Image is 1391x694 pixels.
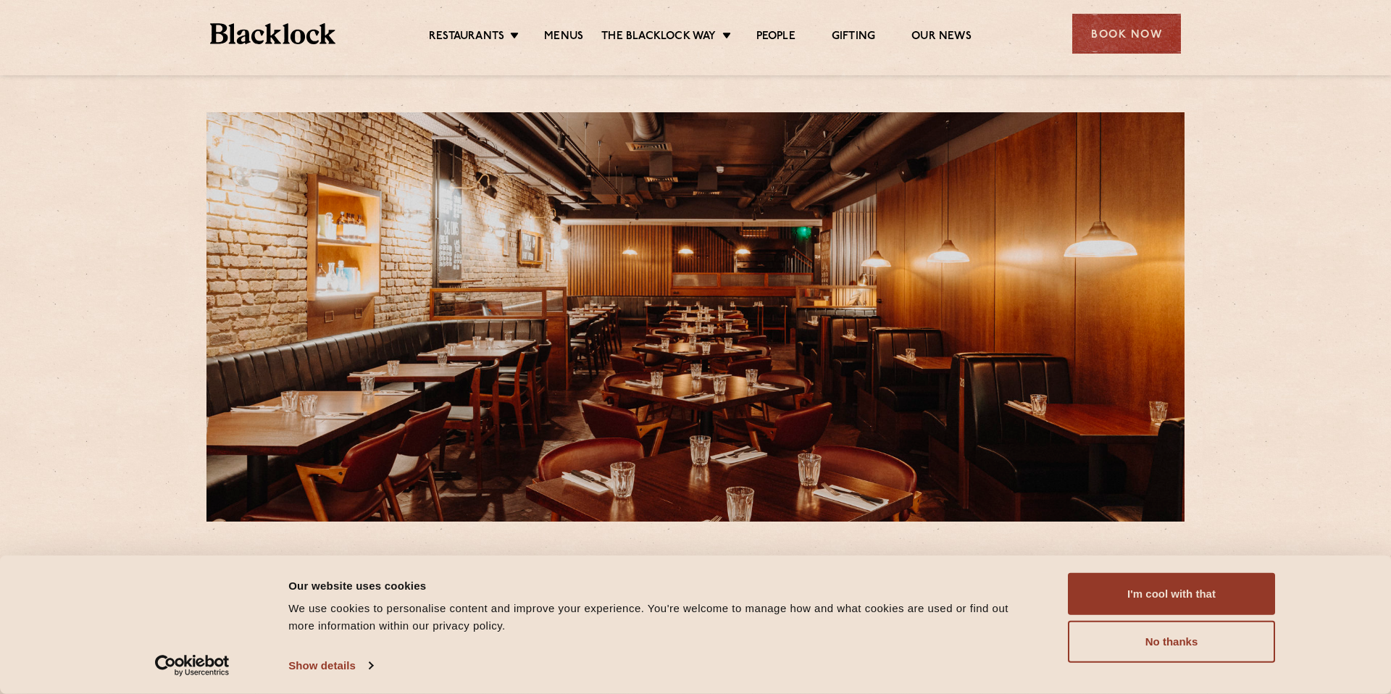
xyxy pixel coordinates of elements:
button: I'm cool with that [1068,573,1275,615]
img: BL_Textured_Logo-footer-cropped.svg [210,23,335,44]
div: We use cookies to personalise content and improve your experience. You're welcome to manage how a... [288,600,1035,635]
a: People [756,30,795,46]
div: Book Now [1072,14,1181,54]
a: The Blacklock Way [601,30,716,46]
a: Gifting [832,30,875,46]
a: Show details [288,655,372,677]
div: Our website uses cookies [288,577,1035,594]
button: No thanks [1068,621,1275,663]
a: Menus [544,30,583,46]
a: Usercentrics Cookiebot - opens in a new window [129,655,256,677]
a: Restaurants [429,30,504,46]
a: Our News [911,30,972,46]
